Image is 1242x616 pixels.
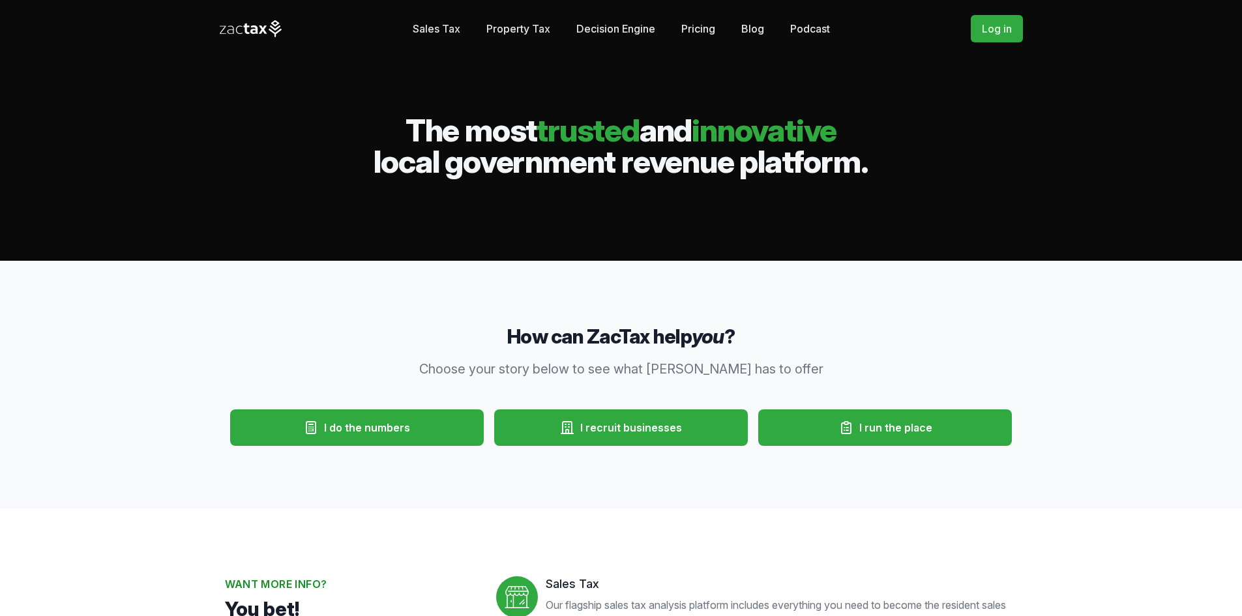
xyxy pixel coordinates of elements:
[681,16,715,42] a: Pricing
[225,323,1018,349] h3: How can ZacTax help ?
[576,16,655,42] a: Decision Engine
[859,420,932,435] span: I run the place
[580,420,682,435] span: I recruit businesses
[692,325,724,348] em: you
[546,576,1018,592] dt: Sales Tax
[220,115,1023,177] h2: The most and local government revenue platform.
[758,409,1012,446] button: I run the place
[486,16,550,42] a: Property Tax
[225,576,475,592] h2: Want more info?
[536,111,640,149] span: trusted
[494,409,748,446] button: I recruit businesses
[230,409,484,446] button: I do the numbers
[324,420,410,435] span: I do the numbers
[371,360,872,378] p: Choose your story below to see what [PERSON_NAME] has to offer
[971,15,1023,42] a: Log in
[413,16,460,42] a: Sales Tax
[790,16,830,42] a: Podcast
[741,16,764,42] a: Blog
[692,111,836,149] span: innovative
